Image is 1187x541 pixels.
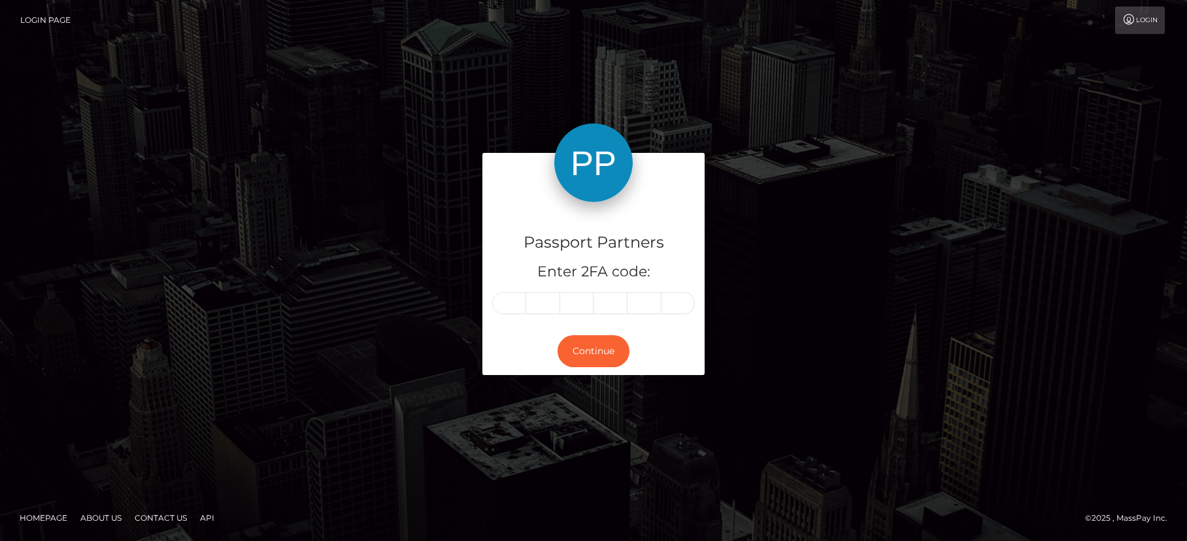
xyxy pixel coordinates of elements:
[492,231,695,254] h4: Passport Partners
[558,335,629,367] button: Continue
[75,508,127,528] a: About Us
[1115,7,1165,34] a: Login
[195,508,220,528] a: API
[129,508,192,528] a: Contact Us
[492,262,695,282] h5: Enter 2FA code:
[20,7,71,34] a: Login Page
[1085,511,1177,525] div: © 2025 , MassPay Inc.
[14,508,73,528] a: Homepage
[554,123,633,202] img: Passport Partners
